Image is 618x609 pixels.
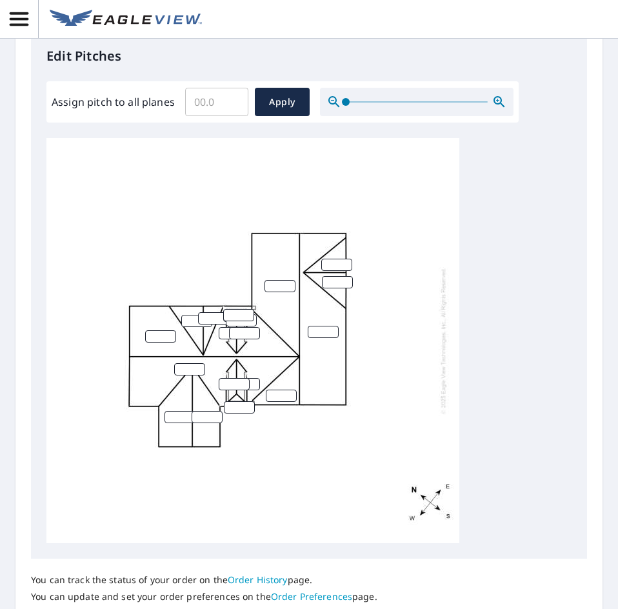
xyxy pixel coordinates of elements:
[50,10,202,29] img: EV Logo
[228,574,288,586] a: Order History
[31,574,377,586] p: You can track the status of your order on the page.
[185,84,248,120] input: 00.0
[255,88,310,116] button: Apply
[265,94,299,110] span: Apply
[31,591,377,603] p: You can update and set your order preferences on the page.
[52,94,175,110] label: Assign pitch to all planes
[271,590,352,603] a: Order Preferences
[46,46,572,66] p: Edit Pitches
